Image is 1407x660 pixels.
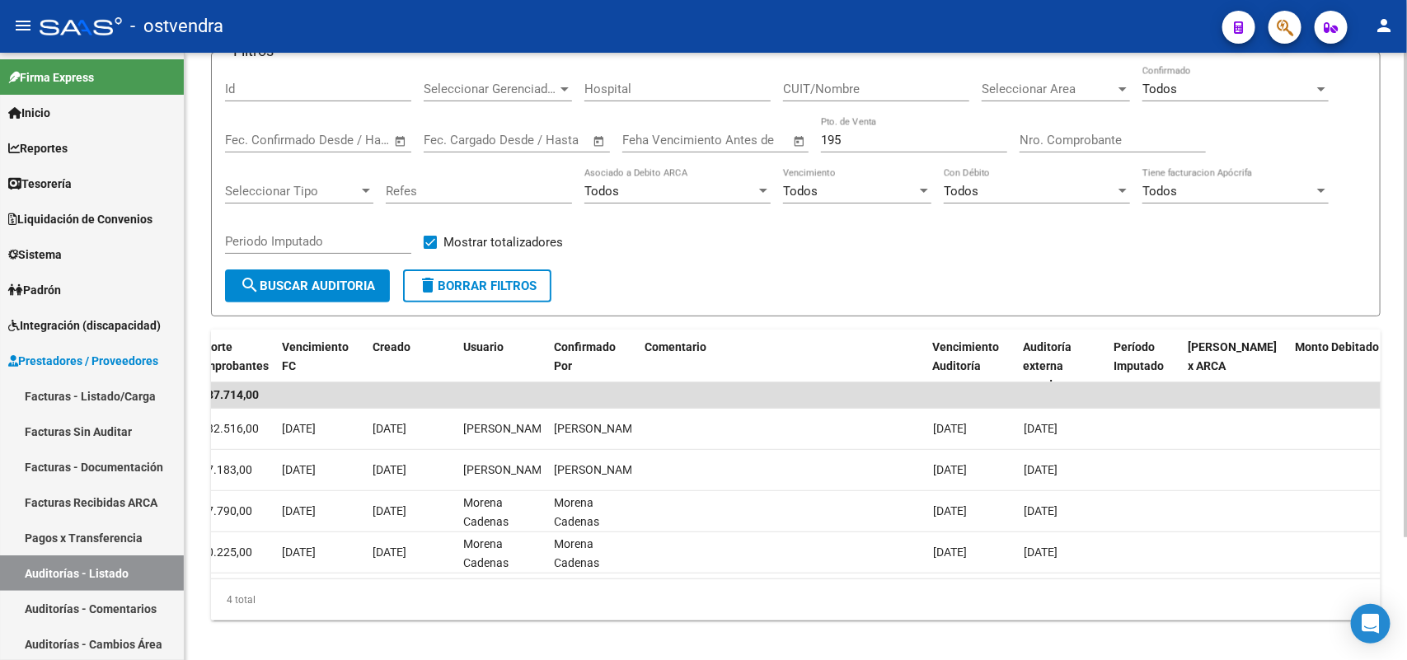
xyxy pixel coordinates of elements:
[554,340,616,372] span: Confirmado Por
[1024,340,1072,391] span: Auditoría externa creada
[1108,330,1182,402] datatable-header-cell: Período Imputado
[638,330,926,402] datatable-header-cell: Comentario
[307,133,387,147] input: Fecha fin
[584,184,619,199] span: Todos
[418,275,438,295] mat-icon: delete
[463,463,551,476] span: [PERSON_NAME]
[547,330,638,402] datatable-header-cell: Confirmado Por
[240,279,375,293] span: Buscar Auditoria
[225,269,390,302] button: Buscar Auditoria
[13,16,33,35] mat-icon: menu
[8,246,62,264] span: Sistema
[1024,422,1058,435] span: [DATE]
[926,330,1017,402] datatable-header-cell: Vencimiento Auditoría
[933,340,1000,372] span: Vencimiento Auditoría
[8,139,68,157] span: Reportes
[554,463,642,476] span: [PERSON_NAME]
[8,281,61,299] span: Padrón
[933,463,967,476] span: [DATE]
[191,340,269,372] span: Importe Comprobantes
[1142,184,1177,199] span: Todos
[457,330,547,402] datatable-header-cell: Usuario
[8,352,158,370] span: Prestadores / Proveedores
[282,340,349,372] span: Vencimiento FC
[8,68,94,87] span: Firma Express
[944,184,978,199] span: Todos
[463,537,509,569] span: Morena Cadenas
[1351,604,1391,644] div: Open Intercom Messenger
[211,579,1381,620] div: 4 total
[240,275,260,295] mat-icon: search
[443,232,563,252] span: Mostrar totalizadores
[191,463,252,476] span: $ 37.183,00
[424,133,490,147] input: Fecha inicio
[282,545,316,559] span: [DATE]
[366,330,457,402] datatable-header-cell: Creado
[373,422,406,435] span: [DATE]
[191,545,252,559] span: $ 70.225,00
[982,82,1115,96] span: Seleccionar Area
[1189,340,1278,372] span: [PERSON_NAME] x ARCA
[418,279,537,293] span: Borrar Filtros
[554,496,599,528] span: Morena Cadenas
[1114,340,1165,372] span: Período Imputado
[554,422,642,435] span: [PERSON_NAME]
[8,175,72,193] span: Tesorería
[403,269,551,302] button: Borrar Filtros
[783,184,818,199] span: Todos
[790,132,809,151] button: Open calendar
[191,388,259,401] span: $ 337.714,00
[373,463,406,476] span: [DATE]
[1182,330,1289,402] datatable-header-cell: Fecha Debitado x ARCA
[424,82,557,96] span: Seleccionar Gerenciador
[505,133,585,147] input: Fecha fin
[645,340,706,353] span: Comentario
[275,330,366,402] datatable-header-cell: Vencimiento FC
[373,340,410,353] span: Creado
[1142,82,1177,96] span: Todos
[373,504,406,517] span: [DATE]
[1017,330,1108,402] datatable-header-cell: Auditoría externa creada
[933,545,967,559] span: [DATE]
[1374,16,1394,35] mat-icon: person
[1024,545,1058,559] span: [DATE]
[8,104,50,122] span: Inicio
[554,537,599,569] span: Morena Cadenas
[185,330,275,402] datatable-header-cell: Importe Comprobantes
[463,496,509,528] span: Morena Cadenas
[590,132,609,151] button: Open calendar
[282,422,316,435] span: [DATE]
[933,504,967,517] span: [DATE]
[8,210,152,228] span: Liquidación de Convenios
[225,184,359,199] span: Seleccionar Tipo
[463,422,551,435] span: [PERSON_NAME]
[130,8,223,44] span: - ostvendra
[463,340,504,353] span: Usuario
[1024,504,1058,517] span: [DATE]
[191,504,252,517] span: $ 97.790,00
[1024,463,1058,476] span: [DATE]
[8,316,161,335] span: Integración (discapacidad)
[392,132,410,151] button: Open calendar
[373,545,406,559] span: [DATE]
[933,422,967,435] span: [DATE]
[191,422,259,435] span: $ 132.516,00
[225,133,292,147] input: Fecha inicio
[282,463,316,476] span: [DATE]
[282,504,316,517] span: [DATE]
